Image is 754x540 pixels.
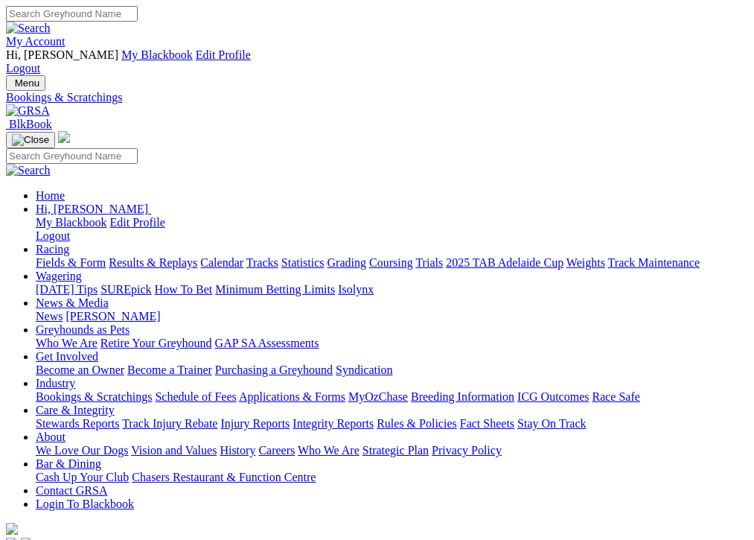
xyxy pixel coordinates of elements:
[608,256,700,269] a: Track Maintenance
[6,75,45,91] button: Toggle navigation
[36,457,101,470] a: Bar & Dining
[566,256,605,269] a: Weights
[6,62,40,74] a: Logout
[155,390,236,403] a: Schedule of Fees
[36,498,134,510] a: Login To Blackbook
[220,417,290,430] a: Injury Reports
[121,48,193,61] a: My Blackbook
[131,444,217,457] a: Vision and Values
[36,431,66,443] a: About
[36,323,130,336] a: Greyhounds as Pets
[36,471,129,483] a: Cash Up Your Club
[6,118,52,130] a: BlkBook
[36,390,748,404] div: Industry
[592,390,639,403] a: Race Safe
[6,91,748,104] a: Bookings & Scratchings
[132,471,316,483] a: Chasers Restaurant & Function Centre
[415,256,443,269] a: Trials
[36,390,152,403] a: Bookings & Scratchings
[36,283,98,296] a: [DATE] Tips
[36,229,70,242] a: Logout
[12,134,49,146] img: Close
[122,417,217,430] a: Track Injury Rebate
[215,363,333,376] a: Purchasing a Greyhound
[36,216,107,229] a: My Blackbook
[36,270,82,282] a: Wagering
[328,256,366,269] a: Grading
[66,310,160,323] a: [PERSON_NAME]
[100,283,151,296] a: SUREpick
[9,118,52,130] span: BlkBook
[336,363,392,376] a: Syndication
[338,283,374,296] a: Isolynx
[36,189,65,202] a: Home
[36,444,128,457] a: We Love Our Dogs
[6,132,55,148] button: Toggle navigation
[36,350,98,363] a: Get Involved
[36,283,748,296] div: Wagering
[36,337,748,350] div: Greyhounds as Pets
[36,444,748,457] div: About
[446,256,563,269] a: 2025 TAB Adelaide Cup
[36,310,748,323] div: News & Media
[36,256,106,269] a: Fields & Form
[6,22,51,35] img: Search
[36,310,63,323] a: News
[6,48,118,61] span: Hi, [PERSON_NAME]
[411,390,514,403] a: Breeding Information
[6,35,66,48] a: My Account
[196,48,251,61] a: Edit Profile
[362,444,429,457] a: Strategic Plan
[369,256,413,269] a: Coursing
[517,390,589,403] a: ICG Outcomes
[36,256,748,270] div: Racing
[377,417,457,430] a: Rules & Policies
[109,256,197,269] a: Results & Replays
[110,216,165,229] a: Edit Profile
[15,77,39,89] span: Menu
[36,296,109,309] a: News & Media
[6,104,50,118] img: GRSA
[6,164,51,177] img: Search
[36,203,151,215] a: Hi, [PERSON_NAME]
[36,337,98,349] a: Who We Are
[6,148,138,164] input: Search
[200,256,243,269] a: Calendar
[36,417,119,430] a: Stewards Reports
[36,203,148,215] span: Hi, [PERSON_NAME]
[100,337,212,349] a: Retire Your Greyhound
[215,283,335,296] a: Minimum Betting Limits
[517,417,586,430] a: Stay On Track
[36,377,75,390] a: Industry
[58,131,70,143] img: logo-grsa-white.png
[36,417,748,431] div: Care & Integrity
[258,444,295,457] a: Careers
[127,363,212,376] a: Become a Trainer
[36,216,748,243] div: Hi, [PERSON_NAME]
[36,471,748,484] div: Bar & Dining
[6,523,18,535] img: logo-grsa-white.png
[36,484,107,497] a: Contact GRSA
[36,404,115,416] a: Care & Integrity
[6,48,748,75] div: My Account
[298,444,360,457] a: Who We Are
[246,256,278,269] a: Tracks
[348,390,408,403] a: MyOzChase
[239,390,345,403] a: Applications & Forms
[36,243,69,255] a: Racing
[6,6,138,22] input: Search
[36,363,748,377] div: Get Involved
[460,417,514,430] a: Fact Sheets
[293,417,374,430] a: Integrity Reports
[220,444,255,457] a: History
[155,283,213,296] a: How To Bet
[281,256,325,269] a: Statistics
[36,363,124,376] a: Become an Owner
[432,444,502,457] a: Privacy Policy
[215,337,319,349] a: GAP SA Assessments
